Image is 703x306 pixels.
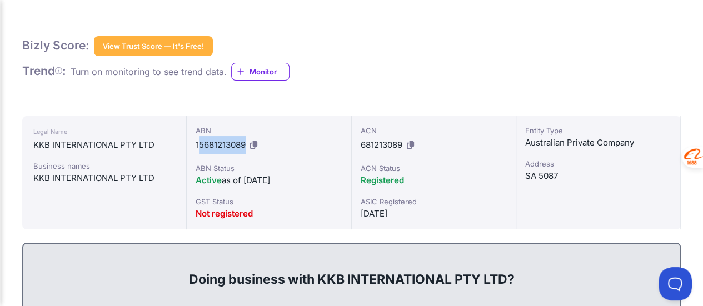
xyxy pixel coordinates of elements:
[196,139,246,150] span: 15681213089
[525,169,671,183] div: SA 5087
[525,125,671,136] div: Entity Type
[196,196,342,207] div: GST Status
[250,66,289,77] span: Monitor
[71,65,227,78] div: Turn on monitoring to see trend data.
[231,63,290,81] a: Monitor
[361,139,402,150] span: 681213089
[33,138,175,152] div: KKB INTERNATIONAL PTY LTD
[361,175,404,185] span: Registered
[525,136,671,149] div: Australian Private Company
[361,163,507,174] div: ACN Status
[525,158,671,169] div: Address
[659,267,692,300] iframe: Toggle Customer Support
[196,208,253,219] span: Not registered
[94,36,213,56] button: View Trust Score — It's Free!
[33,160,175,172] div: Business names
[196,175,222,185] span: Active
[34,253,669,288] div: Doing business with KKB INTERNATIONAL PTY LTD?
[361,196,507,207] div: ASIC Registered
[22,38,89,53] h1: Bizly Score:
[361,207,507,220] div: [DATE]
[33,125,175,138] div: Legal Name
[33,172,175,185] div: KKB INTERNATIONAL PTY LTD
[22,64,66,78] h1: Trend :
[361,125,507,136] div: ACN
[196,174,342,187] div: as of [DATE]
[196,163,342,174] div: ABN Status
[196,125,342,136] div: ABN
